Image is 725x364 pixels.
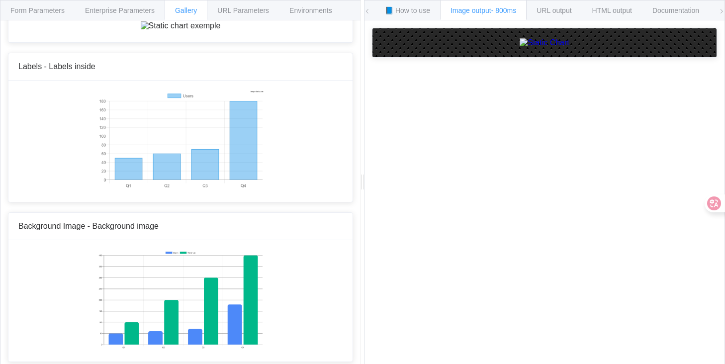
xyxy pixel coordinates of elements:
img: Static Chart [520,38,569,47]
span: HTML output [592,6,632,14]
span: Environments [289,6,332,14]
span: Form Parameters [10,6,65,14]
span: Enterprise Parameters [85,6,155,14]
span: Gallery [175,6,197,14]
img: Static chart exemple [98,250,263,350]
span: Image output [451,6,516,14]
span: URL output [537,6,571,14]
span: Background Image - Background image [18,222,159,230]
span: Documentation [652,6,699,14]
span: Labels - Labels inside [18,62,95,71]
span: URL Parameters [217,6,269,14]
img: Static chart exemple [141,21,221,30]
img: Static chart exemple [97,91,263,190]
span: - 800ms [491,6,517,14]
span: 📘 How to use [385,6,430,14]
a: Static Chart [382,38,707,47]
